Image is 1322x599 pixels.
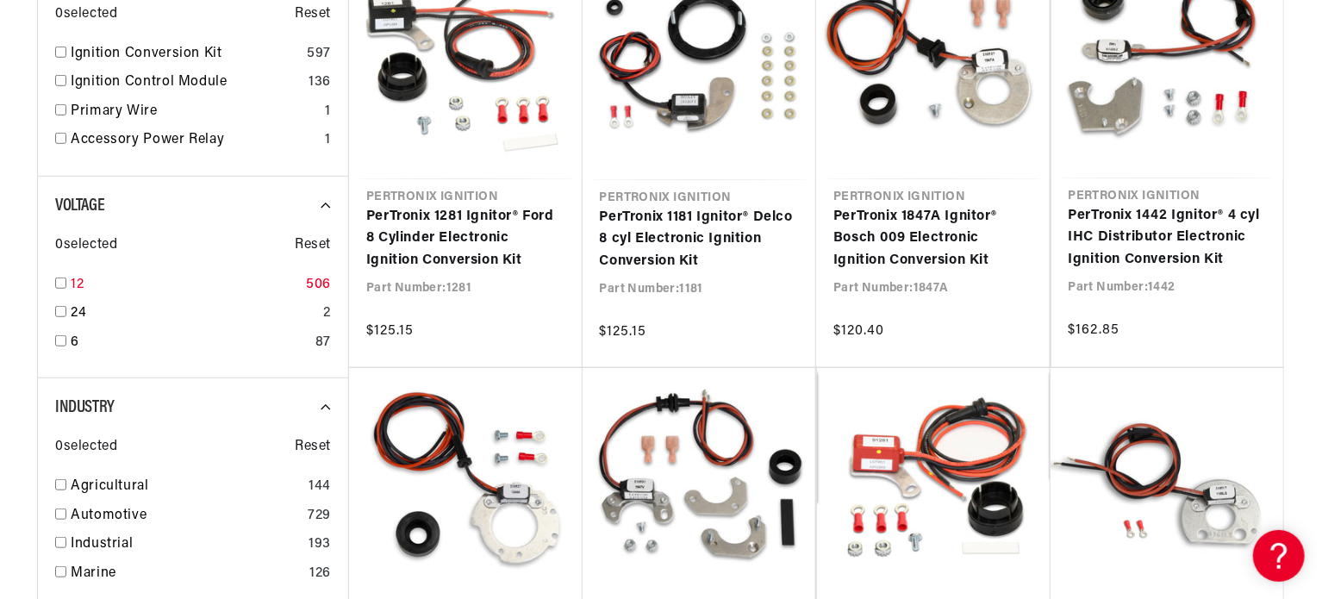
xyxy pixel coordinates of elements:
div: 1 [325,129,331,152]
span: Industry [55,399,115,416]
div: 729 [308,505,331,527]
div: 136 [309,72,331,94]
a: Automotive [71,505,301,527]
a: Ignition Control Module [71,72,302,94]
span: Reset [295,3,331,26]
a: PerTronix 1847A Ignitor® Bosch 009 Electronic Ignition Conversion Kit [833,206,1032,272]
div: 126 [309,563,331,585]
div: 2 [323,303,331,325]
div: 193 [309,533,331,556]
a: Marine [71,563,302,585]
a: 24 [71,303,316,325]
a: Accessory Power Relay [71,129,318,152]
a: 12 [71,274,299,296]
a: PerTronix 1442 Ignitor® 4 cyl IHC Distributor Electronic Ignition Conversion Kit [1069,205,1267,271]
div: 144 [309,476,331,498]
div: 87 [315,332,331,354]
span: 0 selected [55,436,117,459]
a: Primary Wire [71,101,318,123]
span: Reset [295,234,331,257]
div: 506 [306,274,331,296]
a: PerTronix 1281 Ignitor® Ford 8 Cylinder Electronic Ignition Conversion Kit [366,206,565,272]
div: 597 [307,43,331,66]
span: 0 selected [55,3,117,26]
a: Industrial [71,533,302,556]
span: Reset [295,436,331,459]
a: Agricultural [71,476,302,498]
span: Voltage [55,197,104,215]
span: 0 selected [55,234,117,257]
div: 1 [325,101,331,123]
a: PerTronix 1181 Ignitor® Delco 8 cyl Electronic Ignition Conversion Kit [600,207,800,273]
a: 6 [71,332,309,354]
a: Ignition Conversion Kit [71,43,300,66]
